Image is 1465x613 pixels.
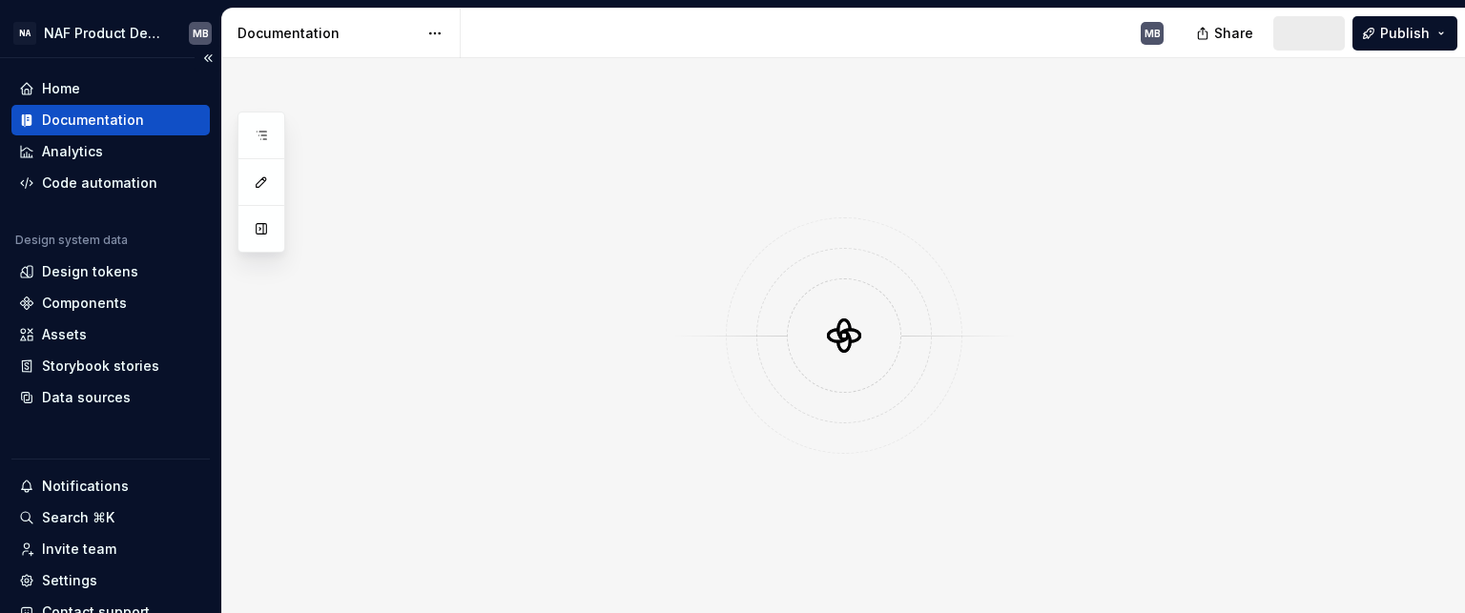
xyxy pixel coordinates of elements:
[11,471,210,501] button: Notifications
[42,142,103,161] div: Analytics
[1214,24,1253,43] span: Share
[11,319,210,350] a: Assets
[195,45,221,72] button: Collapse sidebar
[11,382,210,413] a: Data sources
[11,534,210,564] a: Invite team
[42,540,116,559] div: Invite team
[42,294,127,313] div: Components
[42,79,80,98] div: Home
[11,256,210,287] a: Design tokens
[4,12,217,53] button: NANAF Product DesignMB
[11,351,210,381] a: Storybook stories
[1186,16,1266,51] button: Share
[42,571,97,590] div: Settings
[42,111,144,130] div: Documentation
[11,136,210,167] a: Analytics
[11,288,210,318] a: Components
[237,24,418,43] div: Documentation
[1380,24,1430,43] span: Publish
[13,22,36,45] div: NA
[42,357,159,376] div: Storybook stories
[42,262,138,281] div: Design tokens
[42,388,131,407] div: Data sources
[11,73,210,104] a: Home
[1352,16,1457,51] button: Publish
[44,24,166,43] div: NAF Product Design
[193,26,209,41] div: MB
[11,565,210,596] a: Settings
[11,105,210,135] a: Documentation
[11,168,210,198] a: Code automation
[42,174,157,193] div: Code automation
[11,502,210,533] button: Search ⌘K
[15,233,128,248] div: Design system data
[1145,26,1161,41] div: MB
[42,325,87,344] div: Assets
[42,508,114,527] div: Search ⌘K
[42,477,129,496] div: Notifications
